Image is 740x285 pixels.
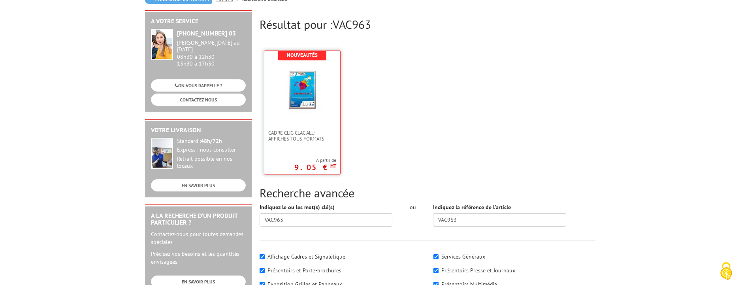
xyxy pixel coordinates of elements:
[151,18,246,25] h2: A votre service
[151,29,173,60] img: widget-service.jpg
[716,261,736,281] img: Cookies (fenêtre modale)
[151,230,246,246] p: Contactez-nous pour toutes demandes spéciales
[441,267,515,274] label: Présentoirs Presse et Journaux
[712,258,740,285] button: Cookies (fenêtre modale)
[201,137,222,144] strong: 48h/72h
[433,203,511,211] label: Indiquez la référence de l'article
[277,63,328,114] img: Cadre Clic-Clac Alu affiches tous formats
[333,17,371,32] span: VAC963
[260,254,265,259] input: Affichage Cadres et Signalétique
[441,253,485,260] label: Services Généraux
[260,18,595,31] h2: Résultat pour :
[151,94,246,106] a: CONTACTEZ-NOUS
[177,138,246,145] div: Standard :
[177,146,246,154] div: Express : nous consulter
[177,39,246,67] div: 08h30 à 12h30 13h30 à 17h30
[151,79,246,92] a: ON VOUS RAPPELLE ?
[260,186,595,199] h2: Recherche avancée
[294,157,336,163] span: A partir de
[151,250,246,266] p: Précisez vos besoins et les quantités envisagées
[151,127,246,134] h2: Votre livraison
[267,253,345,260] label: Affichage Cadres et Signalétique
[177,156,246,170] div: Retrait possible en nos locaux
[264,130,340,142] a: Cadre Clic-Clac Alu affiches tous formats
[177,29,236,37] strong: [PHONE_NUMBER] 03
[330,163,336,169] sup: HT
[294,165,336,170] p: 9.05 €
[268,130,336,142] span: Cadre Clic-Clac Alu affiches tous formats
[267,267,341,274] label: Présentoirs et Porte-brochures
[260,268,265,273] input: Présentoirs et Porte-brochures
[287,52,318,58] b: Nouveautés
[151,179,246,191] a: EN SAVOIR PLUS
[260,203,335,211] label: Indiquez le ou les mot(s) clé(s)
[151,212,246,226] h2: A la recherche d'un produit particulier ?
[151,138,173,169] img: widget-livraison.jpg
[433,268,439,273] input: Présentoirs Presse et Journaux
[404,203,421,211] div: ou
[177,39,246,53] div: [PERSON_NAME][DATE] au [DATE]
[433,254,439,259] input: Services Généraux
